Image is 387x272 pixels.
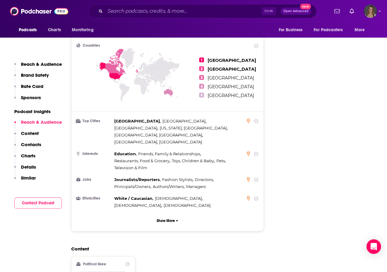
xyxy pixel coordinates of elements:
[114,151,136,156] span: Education
[114,131,203,138] span: ,
[274,24,310,36] button: open menu
[138,150,201,157] span: ,
[21,95,41,100] p: Sponsors
[114,118,160,123] span: [GEOGRAPHIC_DATA]
[332,6,342,16] a: Show notifications dropdown
[76,152,112,156] h3: Interests
[114,176,161,183] span: ,
[172,158,214,163] span: Toys, Children & Baby
[14,142,41,153] button: Contacts
[83,43,100,47] span: Countries
[364,5,377,18] img: User Profile
[76,177,112,181] h3: Jobs
[114,183,151,190] span: ,
[14,95,41,106] button: Sponsors
[14,164,36,175] button: Details
[21,130,39,136] p: Content
[114,150,137,157] span: ,
[199,57,204,62] span: 1
[199,92,204,97] span: 5
[21,61,62,67] p: Reach & Audience
[14,61,62,72] button: Reach & Audience
[355,26,365,34] span: More
[105,6,262,16] input: Search podcasts, credits, & more...
[199,66,204,71] span: 2
[155,195,203,202] span: ,
[14,130,39,142] button: Content
[208,57,256,63] span: [GEOGRAPHIC_DATA]
[160,125,227,130] span: [US_STATE], [GEOGRAPHIC_DATA]
[208,75,254,80] span: [GEOGRAPHIC_DATA]
[14,197,62,209] button: Contact Podcast
[164,203,211,207] span: [DEMOGRAPHIC_DATA]
[21,164,36,170] p: Details
[279,26,302,34] span: For Business
[172,157,215,164] span: ,
[21,119,62,125] p: Reach & Audience
[21,142,41,147] p: Contacts
[138,151,200,156] span: Friends, Family & Relationships
[14,153,35,164] button: Charts
[76,119,112,123] h3: Top Cities
[216,158,225,163] span: Pets
[114,132,202,137] span: [GEOGRAPHIC_DATA], [GEOGRAPHIC_DATA]
[19,26,37,34] span: Podcasts
[199,75,204,80] span: 3
[350,24,372,36] button: open menu
[160,124,228,131] span: ,
[208,92,254,98] span: [GEOGRAPHIC_DATA]
[76,215,259,226] button: Show More
[114,157,170,164] span: ,
[281,8,311,15] button: Open AdvancedNew
[114,139,202,144] span: [GEOGRAPHIC_DATA], [GEOGRAPHIC_DATA]
[114,158,169,163] span: Restaurants, Food & Grocery
[216,157,226,164] span: ,
[71,246,259,251] h2: Content
[14,109,62,114] p: Podcast Insights
[208,66,256,72] span: [GEOGRAPHIC_DATA]
[114,184,150,189] span: Principals/Owners
[114,124,158,131] span: ,
[162,177,192,182] span: Fashion Stylists
[114,195,153,202] span: ,
[364,5,377,18] button: Show profile menu
[14,83,43,95] button: Rate Card
[10,5,68,17] img: Podchaser - Follow, Share and Rate Podcasts
[21,175,36,181] p: Similar
[114,202,162,209] span: ,
[21,83,43,89] p: Rate Card
[14,119,62,130] button: Reach & Audience
[153,183,185,190] span: ,
[114,125,157,130] span: [GEOGRAPHIC_DATA]
[157,218,175,223] p: Show More
[195,176,214,183] span: ,
[186,184,206,189] span: Managers
[14,72,49,83] button: Brand Safety
[114,177,160,182] span: Journalists/Reporters
[364,5,377,18] span: Logged in as hhughes
[72,26,93,34] span: Monitoring
[366,239,381,254] div: Open Intercom Messenger
[14,175,36,186] button: Similar
[199,84,204,89] span: 4
[153,184,184,189] span: Authors/Writers
[83,262,106,266] h2: Political Skew
[155,196,202,200] span: [DEMOGRAPHIC_DATA]
[195,177,213,182] span: Directors
[300,4,311,9] span: New
[208,84,254,89] span: [GEOGRAPHIC_DATA]
[88,4,316,18] div: Search podcasts, credits, & more...
[262,7,276,15] span: Ctrl K
[114,203,161,207] span: [DEMOGRAPHIC_DATA]
[21,153,35,159] p: Charts
[44,24,65,36] a: Charts
[114,165,147,170] span: Television & Film
[162,117,206,124] span: ,
[21,72,49,78] p: Brand Safety
[314,26,343,34] span: For Podcasters
[162,118,205,123] span: [GEOGRAPHIC_DATA]
[68,24,101,36] button: open menu
[283,10,309,13] span: Open Advanced
[114,117,161,124] span: ,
